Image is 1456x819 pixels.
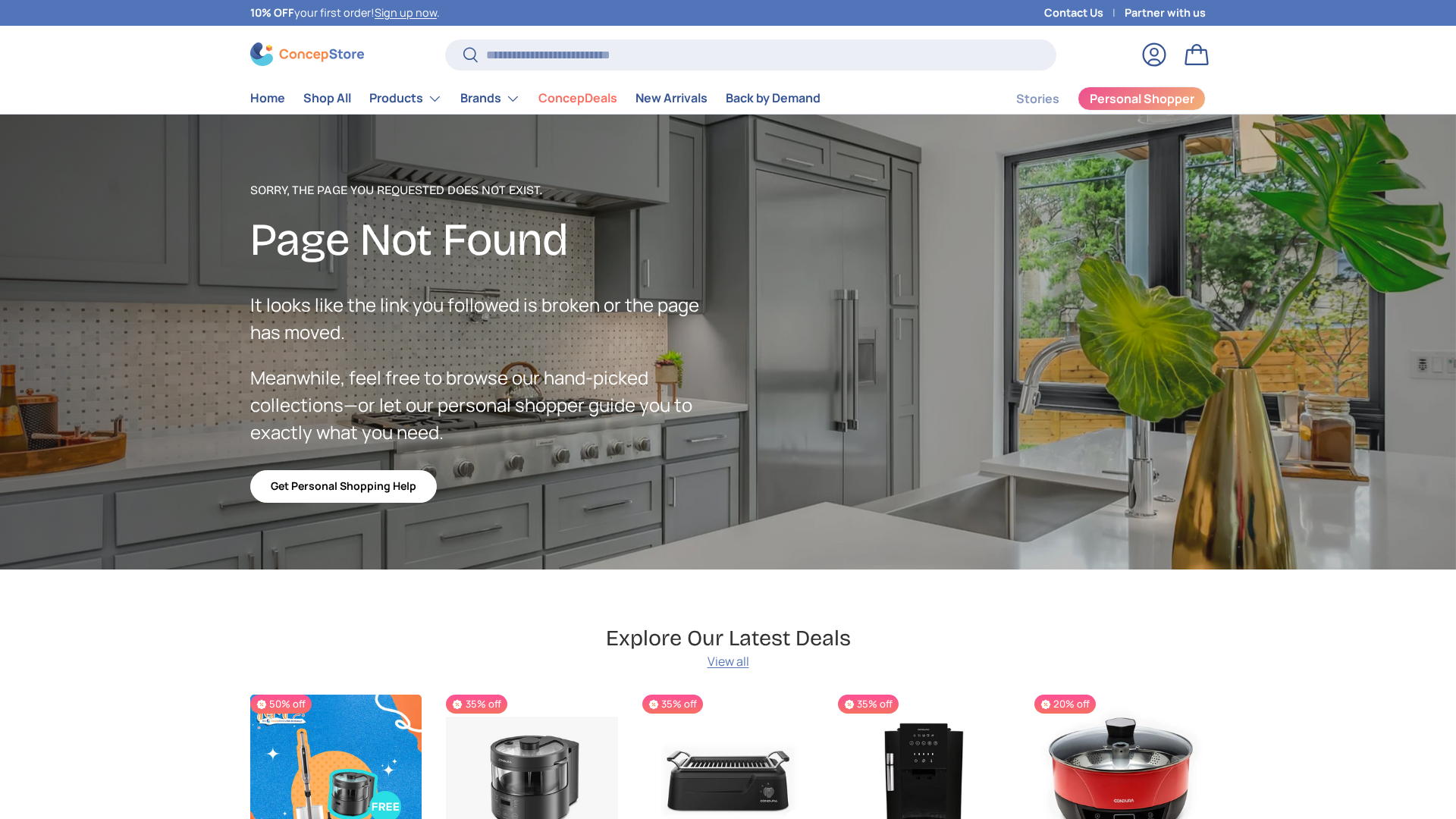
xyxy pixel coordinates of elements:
a: Stories [1016,84,1059,114]
h2: Explore Our Latest Deals [606,624,851,652]
strong: 10% OFF [250,5,294,20]
a: ConcepDeals [538,83,617,113]
a: Partner with us [1125,5,1206,21]
p: Sorry, the page you requested does not exist. [250,181,728,199]
a: Personal Shopper [1078,86,1206,111]
summary: Products [360,83,451,114]
p: It looks like the link you followed is broken or the page has moved. [250,291,728,346]
a: View all [708,652,749,670]
nav: Secondary [980,83,1206,114]
a: Shop All [303,83,351,113]
nav: Primary [250,83,821,114]
span: 35% off [642,695,703,714]
a: Sign up now [375,5,437,20]
a: Get Personal Shopping Help [250,470,437,503]
summary: Brands [451,83,529,114]
span: 20% off [1034,695,1096,714]
h2: Page Not Found [250,212,728,268]
a: Home [250,83,285,113]
a: Products [369,83,442,114]
p: Meanwhile, feel free to browse our hand-picked collections—or let our personal shopper guide you ... [250,364,728,446]
span: 35% off [838,695,899,714]
span: 35% off [446,695,507,714]
p: your first order! . [250,5,440,21]
a: New Arrivals [635,83,708,113]
img: ConcepStore [250,42,364,66]
span: 50% off [250,695,312,714]
span: Personal Shopper [1090,93,1194,105]
a: Brands [460,83,520,114]
a: Back by Demand [726,83,821,113]
a: Contact Us [1044,5,1125,21]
